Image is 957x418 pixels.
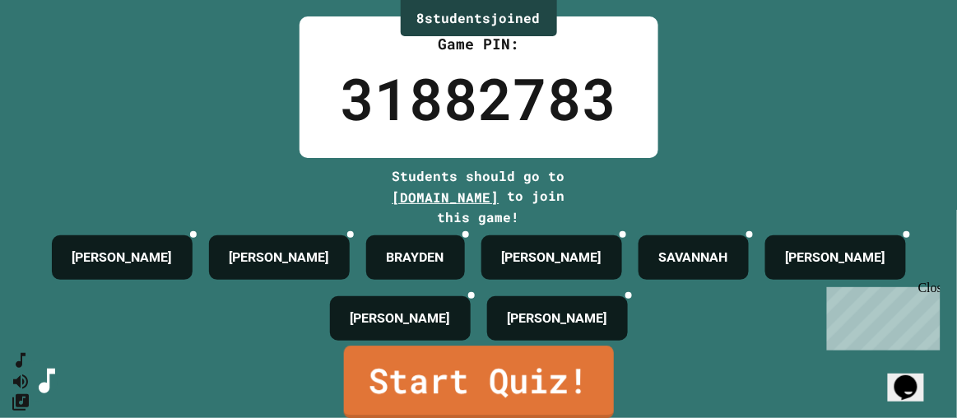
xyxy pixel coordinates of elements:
div: Chat with us now!Close [7,7,114,104]
h4: [PERSON_NAME] [786,248,885,267]
h4: [PERSON_NAME] [502,248,602,267]
h4: [PERSON_NAME] [351,309,450,328]
h4: [PERSON_NAME] [508,309,607,328]
button: Change Music [11,392,30,412]
h4: [PERSON_NAME] [230,248,329,267]
h4: SAVANNAH [659,248,728,267]
iframe: chat widget [820,281,941,351]
h4: BRAYDEN [387,248,444,267]
a: Start Quiz! [343,346,613,418]
iframe: chat widget [888,352,941,402]
div: 31882783 [341,55,617,142]
button: SpeedDial basic example [11,351,30,371]
h4: [PERSON_NAME] [72,248,172,267]
div: Students should go to to join this game! [376,166,582,227]
button: Mute music [11,371,30,392]
span: [DOMAIN_NAME] [393,188,499,206]
div: Game PIN: [341,33,617,55]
